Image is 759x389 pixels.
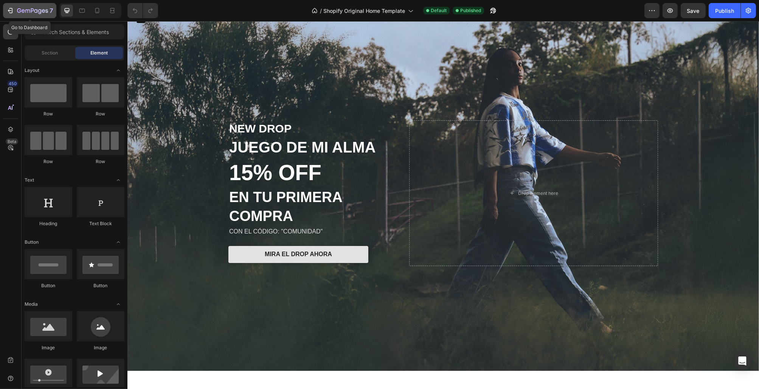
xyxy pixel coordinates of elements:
span: Default [431,7,447,14]
span: Section [42,50,58,56]
div: Row [77,158,124,165]
span: Published [460,7,481,14]
span: Save [687,8,700,14]
div: Publish [715,7,734,15]
input: Search Sections & Elements [25,24,124,39]
div: Open Intercom Messenger [733,352,751,370]
div: Heading [25,220,72,227]
div: Button [25,282,72,289]
div: Row [25,110,72,117]
p: MIRA EL DROP AHORA [137,229,205,237]
span: Toggle open [112,64,124,76]
div: Text Block [77,220,124,227]
span: Toggle open [112,298,124,310]
div: Beta [6,138,18,145]
iframe: Design area [127,21,759,389]
span: Toggle open [112,174,124,186]
span: Element [90,50,108,56]
div: 450 [7,81,18,87]
span: Button [25,239,39,246]
p: 7 [50,6,53,15]
button: Save [681,3,706,18]
div: Undo/Redo [127,3,158,18]
button: 7 [3,3,56,18]
span: Toggle open [112,236,124,248]
span: Media [25,301,38,308]
span: Text [25,177,34,184]
span: / [320,7,322,15]
span: Shopify Original Home Template [323,7,405,15]
div: Drop element here [391,169,431,175]
span: Layout [25,67,39,74]
div: Image [25,344,72,351]
button: Publish [709,3,740,18]
div: Button [77,282,124,289]
div: Row [25,158,72,165]
div: Row [77,110,124,117]
div: Image [77,344,124,351]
